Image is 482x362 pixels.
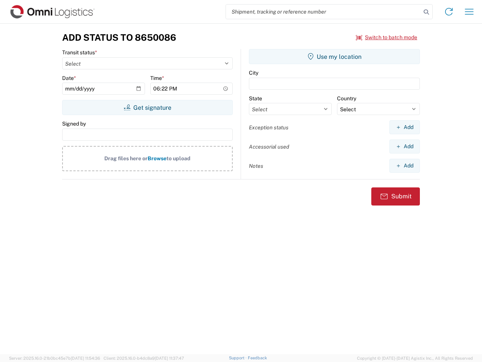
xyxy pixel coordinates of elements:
[249,49,420,64] button: Use my location
[249,143,289,150] label: Accessorial used
[155,356,184,360] span: [DATE] 11:37:47
[148,155,166,161] span: Browse
[166,155,191,161] span: to upload
[150,75,164,81] label: Time
[356,31,417,44] button: Switch to batch mode
[62,100,233,115] button: Get signature
[249,163,263,169] label: Notes
[389,120,420,134] button: Add
[229,356,248,360] a: Support
[71,356,100,360] span: [DATE] 11:54:36
[389,159,420,173] button: Add
[226,5,421,19] input: Shipment, tracking or reference number
[357,355,473,362] span: Copyright © [DATE]-[DATE] Agistix Inc., All Rights Reserved
[62,49,97,56] label: Transit status
[249,69,258,76] label: City
[62,75,76,81] label: Date
[62,120,86,127] label: Signed by
[337,95,356,102] label: Country
[389,140,420,153] button: Add
[249,124,288,131] label: Exception status
[248,356,267,360] a: Feedback
[104,155,148,161] span: Drag files here or
[9,356,100,360] span: Server: 2025.16.0-21b0bc45e7b
[104,356,184,360] span: Client: 2025.16.0-b4dc8a9
[371,187,420,206] button: Submit
[62,32,176,43] h3: Add Status to 8650086
[249,95,262,102] label: State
